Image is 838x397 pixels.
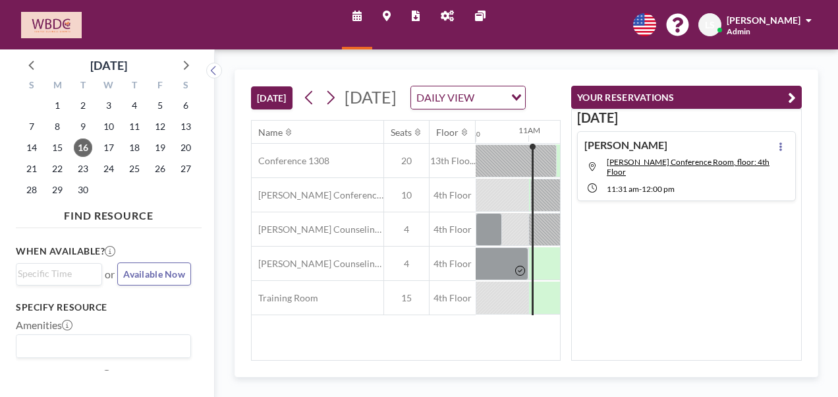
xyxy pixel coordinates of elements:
h4: FIND RESOURCE [16,204,202,222]
span: 13th Floo... [430,155,476,167]
span: Saturday, September 13, 2025 [177,117,195,136]
span: Saturday, September 20, 2025 [177,138,195,157]
span: Friday, September 12, 2025 [151,117,169,136]
span: Monday, September 8, 2025 [48,117,67,136]
span: Wednesday, September 10, 2025 [99,117,118,136]
span: Admin [727,26,750,36]
span: Sunday, September 14, 2025 [22,138,41,157]
span: Wednesday, September 24, 2025 [99,160,118,178]
span: 4th Floor [430,292,476,304]
span: 4 [384,224,429,235]
span: [PERSON_NAME] Counseling Room [252,258,383,270]
span: Thursday, September 11, 2025 [125,117,144,136]
div: W [96,78,122,95]
span: Thursday, September 25, 2025 [125,160,144,178]
h3: Specify resource [16,301,191,313]
label: How many people? [16,369,112,382]
span: 12:00 PM [642,184,675,194]
span: [PERSON_NAME] Conference Room [252,189,383,201]
img: organization-logo [21,12,82,38]
span: Saturday, September 27, 2025 [177,160,195,178]
span: Available Now [123,268,185,280]
span: Monday, September 1, 2025 [48,96,67,115]
span: 4th Floor [430,224,476,235]
button: [DATE] [251,86,293,109]
span: Thursday, September 18, 2025 [125,138,144,157]
span: DAILY VIEW [414,89,477,106]
span: 4 [384,258,429,270]
div: Search for option [16,335,190,357]
span: [DATE] [345,87,397,107]
span: Friday, September 5, 2025 [151,96,169,115]
span: 4th Floor [430,189,476,201]
span: 11:31 AM [607,184,639,194]
h4: [PERSON_NAME] [584,138,667,152]
div: T [121,78,147,95]
div: T [70,78,96,95]
div: F [147,78,173,95]
span: Sunday, September 7, 2025 [22,117,41,136]
div: Floor [436,127,459,138]
div: S [173,78,198,95]
div: Search for option [16,264,101,284]
span: [PERSON_NAME] Counseling Room [252,224,383,235]
div: Name [258,127,283,138]
span: Tuesday, September 30, 2025 [74,181,92,199]
span: or [105,268,115,281]
input: Search for option [478,89,503,106]
span: Friday, September 26, 2025 [151,160,169,178]
h3: [DATE] [577,109,796,126]
span: Saturday, September 6, 2025 [177,96,195,115]
span: 10 [384,189,429,201]
span: Friday, September 19, 2025 [151,138,169,157]
button: Available Now [117,262,191,286]
span: Training Room [252,292,318,304]
div: 30 [472,130,480,138]
span: Sunday, September 21, 2025 [22,160,41,178]
span: Tuesday, September 23, 2025 [74,160,92,178]
input: Search for option [18,338,183,355]
span: Tuesday, September 2, 2025 [74,96,92,115]
span: Wednesday, September 17, 2025 [99,138,118,157]
label: Amenities [16,319,72,332]
div: Seats [391,127,412,138]
span: Monday, September 22, 2025 [48,160,67,178]
span: Thursday, September 4, 2025 [125,96,144,115]
span: Monday, September 15, 2025 [48,138,67,157]
span: Wednesday, September 3, 2025 [99,96,118,115]
span: Tuesday, September 16, 2025 [74,138,92,157]
span: 20 [384,155,429,167]
span: [PERSON_NAME] [727,15,800,26]
span: Sunday, September 28, 2025 [22,181,41,199]
div: 11AM [518,125,540,135]
span: 15 [384,292,429,304]
button: YOUR RESERVATIONS [571,86,802,109]
span: Marx Conference Room, floor: 4th Floor [607,157,769,177]
div: M [45,78,70,95]
span: LS [705,19,715,31]
div: [DATE] [90,56,127,75]
span: Conference 1308 [252,155,329,167]
div: Search for option [411,86,525,109]
span: - [639,184,642,194]
input: Search for option [18,266,94,281]
div: S [19,78,45,95]
span: Monday, September 29, 2025 [48,181,67,199]
span: 4th Floor [430,258,476,270]
span: Tuesday, September 9, 2025 [74,117,92,136]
